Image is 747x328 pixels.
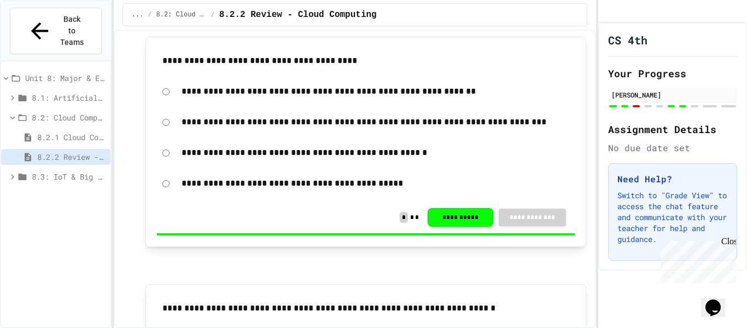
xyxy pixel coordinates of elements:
span: / [211,10,214,19]
iframe: chat widget [656,237,736,283]
h2: Assignment Details [608,122,737,137]
h3: Need Help? [617,172,728,186]
h1: CS 4th [608,32,647,48]
span: ... [132,10,144,19]
span: 8.2.1 Cloud Computing: Transforming the Digital World [37,131,106,143]
span: 8.2.2 Review - Cloud Computing [219,8,377,21]
p: Switch to "Grade View" to access the chat feature and communicate with your teacher for help and ... [617,190,728,245]
span: / [148,10,151,19]
div: [PERSON_NAME] [611,90,734,100]
iframe: chat widget [701,284,736,317]
span: 8.2: Cloud Computing [156,10,207,19]
span: Back to Teams [59,14,85,48]
span: Unit 8: Major & Emerging Technologies [25,72,106,84]
div: Chat with us now!Close [4,4,75,70]
span: 8.1: Artificial Intelligence Basics [32,92,106,103]
div: No due date set [608,141,737,154]
span: 8.2: Cloud Computing [32,112,106,123]
span: 8.3: IoT & Big Data [32,171,106,182]
h2: Your Progress [608,66,737,81]
span: 8.2.2 Review - Cloud Computing [37,151,106,163]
